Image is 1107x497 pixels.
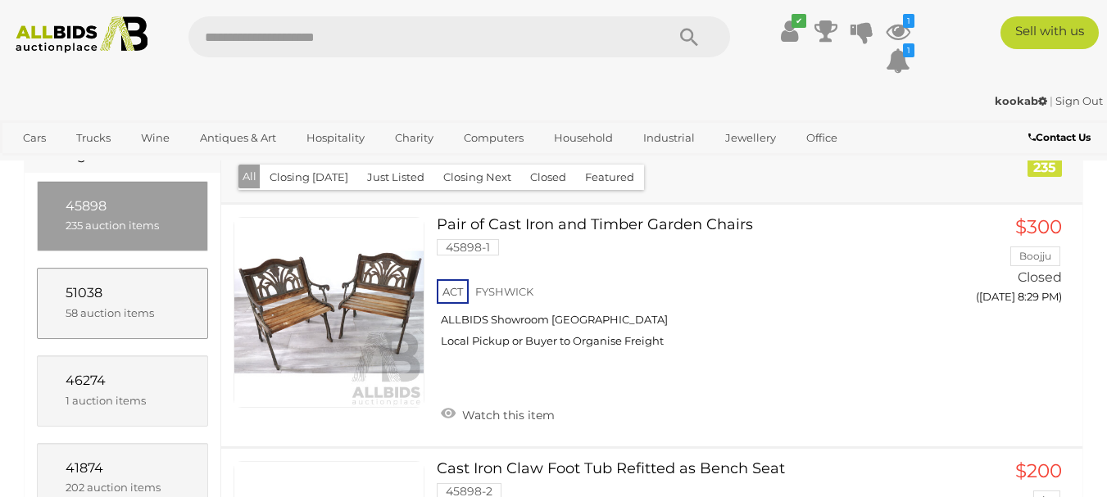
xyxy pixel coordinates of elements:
span: 1 auction items [66,394,146,407]
button: Featured [575,165,644,190]
a: Charity [384,124,444,151]
a: Wine [130,124,180,151]
button: Closing [DATE] [260,165,358,190]
span: $300 [1015,215,1062,238]
h1: Your Latest Consignments [41,133,204,162]
button: Just Listed [357,165,434,190]
button: All [238,165,261,188]
img: Allbids.com.au [8,16,156,53]
a: Contact Us [1028,129,1095,147]
a: Computers [453,124,534,151]
a: ✔ [778,16,802,46]
a: Household [543,124,624,151]
span: 202 auction items [66,481,161,494]
i: 1 [903,43,914,57]
span: 46274 [66,373,106,388]
strong: kookab [995,94,1047,107]
i: ✔ [792,14,806,28]
span: 45898 [66,198,107,214]
span: Watch this item [458,408,555,422]
a: Jewellery [715,124,787,151]
a: Industrial [633,124,705,151]
span: $200 [1015,459,1062,482]
button: Search [648,16,730,57]
b: Contact Us [1028,131,1091,143]
a: 1 [886,46,910,75]
a: Sell with us [1000,16,1099,49]
div: 235 [1028,159,1062,177]
a: Pair of Cast Iron and Timber Garden Chairs 45898-1 ACT FYSHWICK ALLBIDS Showroom [GEOGRAPHIC_DATA... [449,217,927,360]
a: 1 [886,16,910,46]
a: $300 Boojju Closed ([DATE] 8:29 PM) [951,217,1066,313]
a: [GEOGRAPHIC_DATA] [76,151,214,178]
span: 235 auction items [66,219,159,232]
a: Office [796,124,848,151]
a: Antiques & Art [189,124,287,151]
span: 41874 [66,460,103,476]
span: | [1050,94,1053,107]
a: Hospitality [296,124,375,151]
span: 58 auction items [66,306,154,319]
button: Closed [520,165,576,190]
i: 1 [903,14,914,28]
a: Watch this item [437,401,559,426]
a: Trucks [66,124,121,151]
a: Cars [12,124,57,151]
a: Sports [12,151,67,178]
a: Sign Out [1055,94,1103,107]
span: 51038 [66,285,102,300]
a: kookab [995,94,1050,107]
button: Closing Next [433,165,521,190]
